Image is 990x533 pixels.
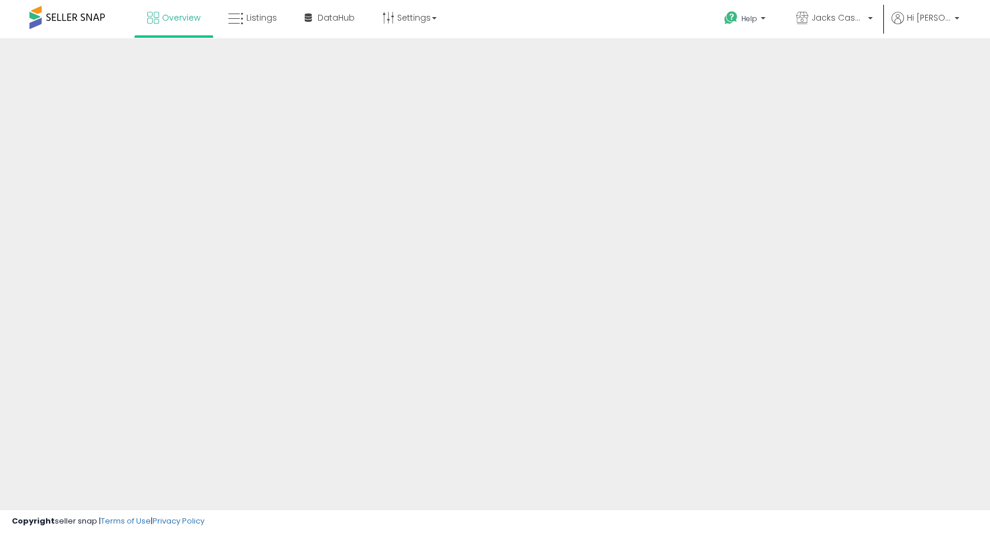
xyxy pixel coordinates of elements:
[246,12,277,24] span: Listings
[101,515,151,527] a: Terms of Use
[724,11,738,25] i: Get Help
[153,515,204,527] a: Privacy Policy
[892,12,959,38] a: Hi [PERSON_NAME]
[811,12,864,24] span: Jacks Cases & [PERSON_NAME]'s Closet
[741,14,757,24] span: Help
[162,12,200,24] span: Overview
[907,12,951,24] span: Hi [PERSON_NAME]
[12,515,55,527] strong: Copyright
[318,12,355,24] span: DataHub
[12,516,204,527] div: seller snap | |
[715,2,777,38] a: Help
